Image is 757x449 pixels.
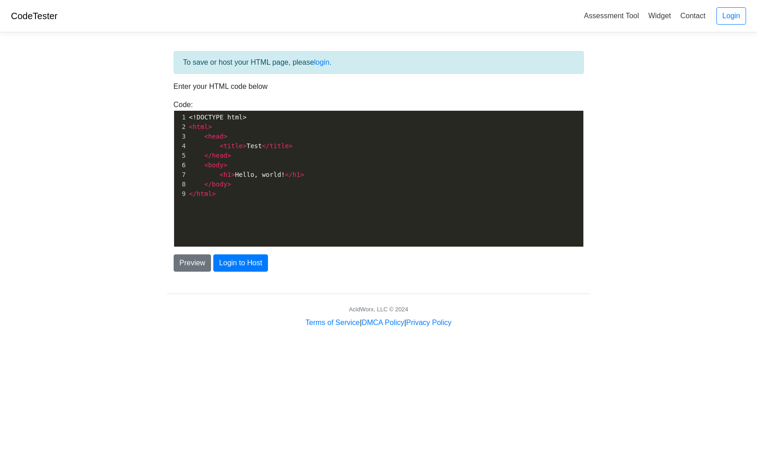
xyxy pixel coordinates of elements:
[204,152,212,159] span: </
[174,180,187,189] div: 8
[167,99,591,247] div: Code:
[174,113,187,122] div: 1
[174,189,187,199] div: 9
[677,8,709,23] a: Contact
[223,161,227,169] span: >
[223,133,227,140] span: >
[174,81,584,92] p: Enter your HTML code below
[174,132,187,141] div: 3
[644,8,675,23] a: Widget
[220,171,223,178] span: <
[189,190,197,197] span: </
[11,11,57,21] a: CodeTester
[213,254,268,272] button: Login to Host
[314,58,330,66] a: login
[189,142,293,150] span: Test
[231,171,235,178] span: >
[174,254,211,272] button: Preview
[305,317,451,328] div: | |
[223,142,242,150] span: title
[289,142,293,150] span: >
[204,161,208,169] span: <
[208,133,224,140] span: head
[189,114,247,121] span: <!DOCTYPE html>
[262,142,270,150] span: </
[223,171,231,178] span: h1
[212,190,216,197] span: >
[285,171,293,178] span: </
[204,181,212,188] span: </
[174,160,187,170] div: 6
[189,171,304,178] span: Hello, world!
[174,151,187,160] div: 5
[406,319,452,326] a: Privacy Policy
[204,133,208,140] span: <
[362,319,404,326] a: DMCA Policy
[208,161,224,169] span: body
[174,122,187,132] div: 2
[212,152,227,159] span: head
[208,123,212,130] span: >
[212,181,227,188] span: body
[580,8,643,23] a: Assessment Tool
[243,142,247,150] span: >
[220,142,223,150] span: <
[189,123,193,130] span: <
[193,123,208,130] span: html
[716,7,746,25] a: Login
[174,51,584,74] div: To save or host your HTML page, please .
[293,171,300,178] span: h1
[174,141,187,151] div: 4
[227,152,231,159] span: >
[196,190,212,197] span: html
[270,142,289,150] span: title
[349,305,408,314] div: AcidWorx, LLC © 2024
[174,170,187,180] div: 7
[227,181,231,188] span: >
[300,171,304,178] span: >
[305,319,360,326] a: Terms of Service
